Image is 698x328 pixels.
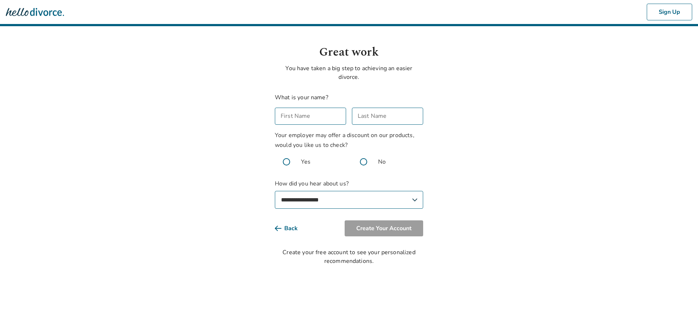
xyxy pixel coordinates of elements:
iframe: Chat Widget [662,293,698,328]
button: Back [275,220,309,236]
img: Hello Divorce Logo [6,5,64,19]
div: Create your free account to see your personalized recommendations. [275,248,423,265]
label: What is your name? [275,93,328,101]
span: No [378,157,386,166]
label: How did you hear about us? [275,179,423,209]
button: Create Your Account [345,220,423,236]
h1: Great work [275,44,423,61]
span: Yes [301,157,310,166]
button: Sign Up [647,4,692,20]
select: How did you hear about us? [275,191,423,209]
span: Your employer may offer a discount on our products, would you like us to check? [275,131,414,149]
p: You have taken a big step to achieving an easier divorce. [275,64,423,81]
